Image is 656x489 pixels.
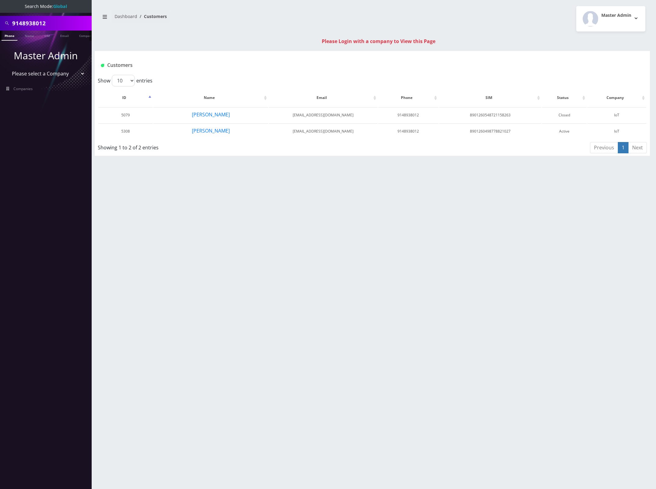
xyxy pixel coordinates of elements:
span: Search Mode: [25,3,67,9]
td: 5308 [98,123,153,139]
h1: Customers [101,62,552,68]
td: 8901260498778821027 [439,123,541,139]
div: Please Login with a company to View this Page [101,38,656,45]
strong: Global [53,3,67,9]
a: SIM [41,31,53,40]
td: 9148938012 [378,123,439,139]
a: Previous [590,142,618,153]
div: Showing 1 to 2 of 2 entries [98,141,322,151]
button: [PERSON_NAME] [192,127,230,135]
button: Master Admin [576,6,645,31]
td: Active [542,123,587,139]
a: Phone [2,31,17,41]
button: [PERSON_NAME] [192,111,230,119]
select: Showentries [112,75,135,86]
td: [EMAIL_ADDRESS][DOMAIN_NAME] [269,107,378,123]
a: 1 [618,142,629,153]
a: Next [628,142,647,153]
td: 8901260548721158263 [439,107,541,123]
li: Customers [137,13,167,20]
td: [EMAIL_ADDRESS][DOMAIN_NAME] [269,123,378,139]
th: Email: activate to sort column ascending [269,89,378,107]
a: Company [76,31,97,40]
td: IoT [587,107,646,123]
nav: breadcrumb [99,10,368,27]
th: SIM: activate to sort column ascending [439,89,541,107]
a: Name [22,31,37,40]
td: 5079 [98,107,153,123]
th: Company: activate to sort column ascending [587,89,646,107]
h2: Master Admin [601,13,631,18]
td: IoT [587,123,646,139]
input: Search All Companies [12,17,90,29]
th: ID: activate to sort column descending [98,89,153,107]
span: Companies [13,86,33,91]
th: Status: activate to sort column ascending [542,89,587,107]
a: Email [57,31,72,40]
label: Show entries [98,75,152,86]
td: 9148938012 [378,107,439,123]
td: Closed [542,107,587,123]
th: Name: activate to sort column ascending [153,89,268,107]
th: Phone: activate to sort column ascending [378,89,439,107]
a: Dashboard [115,13,137,19]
